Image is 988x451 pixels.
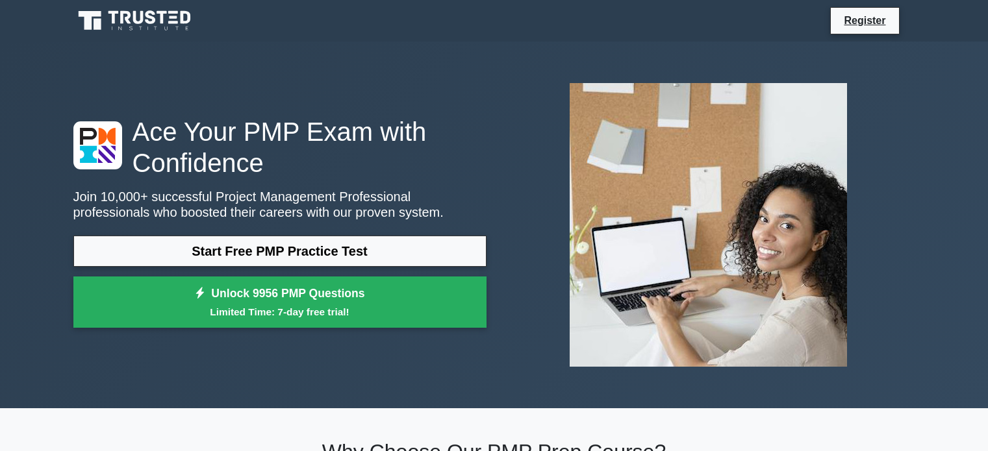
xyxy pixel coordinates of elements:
[73,116,487,178] h1: Ace Your PMP Exam with Confidence
[73,189,487,220] p: Join 10,000+ successful Project Management Professional professionals who boosted their careers w...
[836,12,893,29] a: Register
[73,236,487,267] a: Start Free PMP Practice Test
[73,276,487,328] a: Unlock 9956 PMP QuestionsLimited Time: 7-day free trial!
[90,304,470,319] small: Limited Time: 7-day free trial!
